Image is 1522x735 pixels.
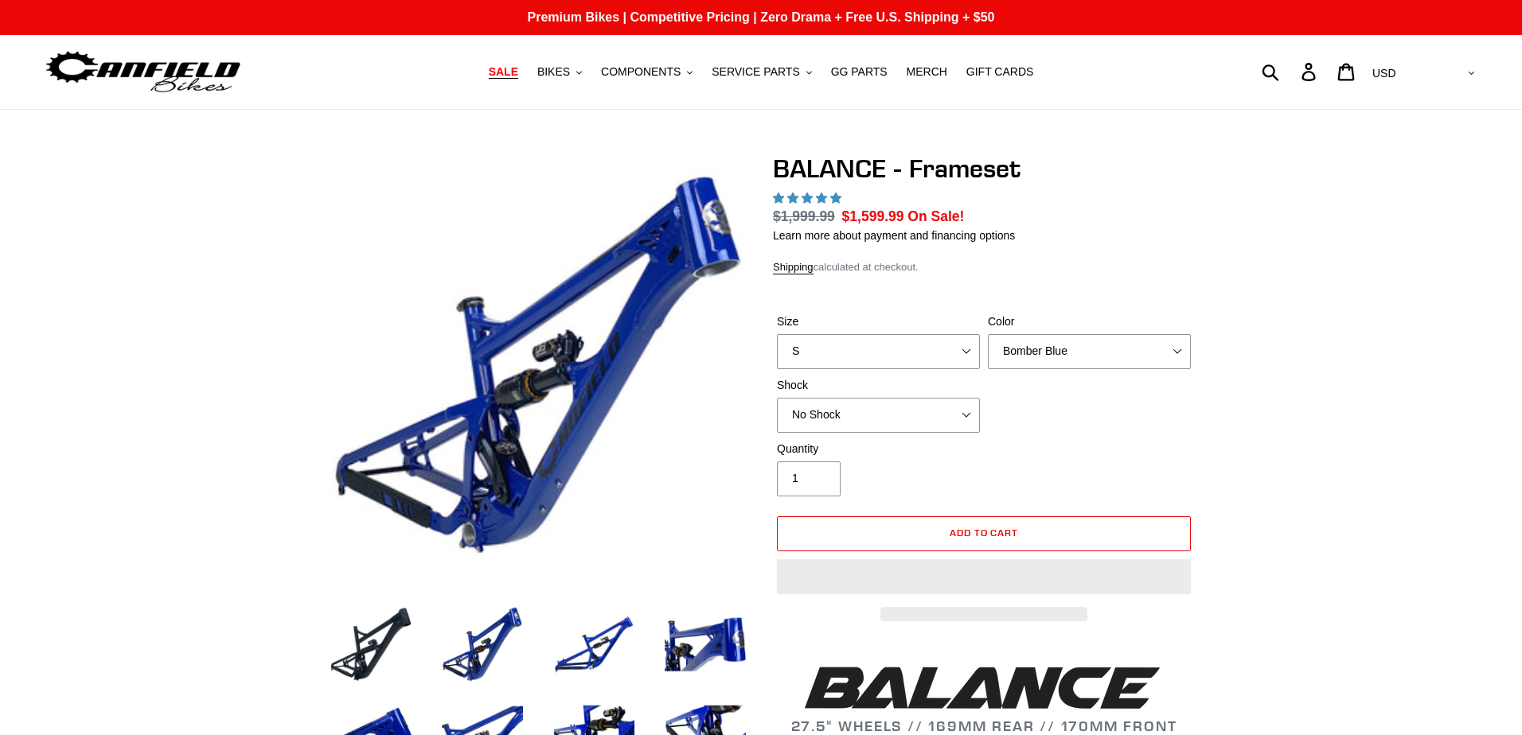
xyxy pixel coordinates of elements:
span: GG PARTS [831,65,888,79]
img: Load image into Gallery viewer, BALANCE - Frameset [327,601,415,688]
span: COMPONENTS [601,65,681,79]
button: SERVICE PARTS [704,61,819,83]
h1: BALANCE - Frameset [773,154,1195,184]
s: $1,999.99 [773,208,835,224]
span: $1,599.99 [842,208,904,224]
img: Load image into Gallery viewer, BALANCE - Frameset [661,601,749,688]
span: SALE [489,65,518,79]
span: SERVICE PARTS [712,65,799,79]
img: Load image into Gallery viewer, BALANCE - Frameset [550,601,638,688]
span: BIKES [537,65,570,79]
a: GG PARTS [823,61,896,83]
label: Color [988,313,1191,330]
span: GIFT CARDS [966,65,1034,79]
a: SALE [481,61,526,83]
a: Shipping [773,261,814,274]
a: MERCH [899,61,955,83]
h2: 27.5" WHEELS // 169MM REAR // 170MM FRONT [773,661,1195,735]
label: Shock [777,377,980,394]
button: BIKES [529,61,590,83]
span: On Sale! [907,206,964,227]
a: Learn more about payment and financing options [773,229,1015,242]
span: Add to cart [950,527,1019,539]
label: Quantity [777,441,980,457]
button: COMPONENTS [593,61,701,83]
span: MERCH [907,65,947,79]
span: 5.00 stars [773,192,845,204]
div: calculated at checkout. [773,259,1195,275]
img: Canfield Bikes [44,47,243,97]
input: Search [1270,54,1311,89]
label: Size [777,313,980,330]
img: Load image into Gallery viewer, BALANCE - Frameset [439,601,526,688]
a: GIFT CARDS [958,61,1042,83]
img: BALANCE - Frameset [330,157,746,572]
button: Add to cart [777,516,1191,551]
